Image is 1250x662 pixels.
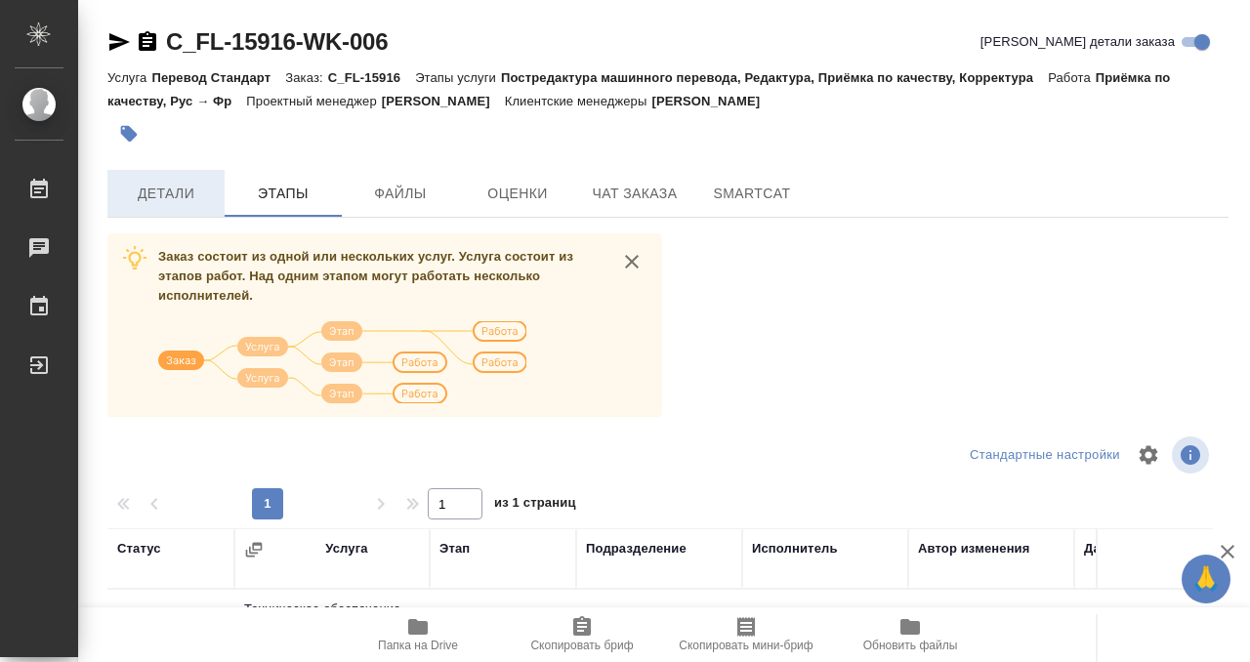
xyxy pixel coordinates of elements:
p: [PERSON_NAME] [651,94,774,108]
span: Посмотреть информацию [1172,436,1213,474]
button: Скопировать ссылку для ЯМессенджера [107,30,131,54]
p: Проектный менеджер [246,94,381,108]
span: Этапы [236,182,330,206]
button: Скопировать бриф [500,607,664,662]
span: Обновить файлы [863,639,958,652]
span: из 1 страниц [494,491,576,519]
span: [PERSON_NAME] детали заказа [980,32,1175,52]
button: Обновить файлы [828,607,992,662]
p: Перевод Стандарт [151,70,285,85]
button: close [617,247,646,276]
div: Дата начала [1084,539,1162,559]
span: SmartCat [705,182,799,206]
button: 🙏 [1182,555,1230,603]
span: Файлы [354,182,447,206]
span: Чат заказа [588,182,682,206]
div: Автор изменения [918,539,1029,559]
p: Постредактура машинного перевода, Редактура, Приёмка по качеству, Корректура [501,70,1048,85]
span: Оценки [471,182,564,206]
p: Работа [1048,70,1096,85]
div: Подразделение [586,539,687,559]
span: Заказ состоит из одной или нескольких услуг. Услуга состоит из этапов работ. Над одним этапом мог... [158,249,573,303]
div: split button [965,440,1125,471]
span: Детали [119,182,213,206]
a: C_FL-15916-WK-006 [166,28,388,55]
p: Услуга [107,70,151,85]
p: Клиентские менеджеры [505,94,652,108]
div: Исполнитель [752,539,838,559]
button: Сгруппировать [244,540,264,559]
div: Статус [117,539,161,559]
p: Заказ: [285,70,327,85]
div: Услуга [325,539,367,559]
button: Скопировать мини-бриф [664,607,828,662]
button: Добавить тэг [107,112,150,155]
button: Скопировать ссылку [136,30,159,54]
span: 🙏 [1189,559,1223,600]
span: Настроить таблицу [1125,432,1172,478]
span: Скопировать бриф [530,639,633,652]
button: Папка на Drive [336,607,500,662]
p: C_FL-15916 [328,70,415,85]
p: [PERSON_NAME] [382,94,505,108]
span: Папка на Drive [378,639,458,652]
span: Скопировать мини-бриф [679,639,812,652]
div: Этап [439,539,470,559]
p: Этапы услуги [415,70,501,85]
